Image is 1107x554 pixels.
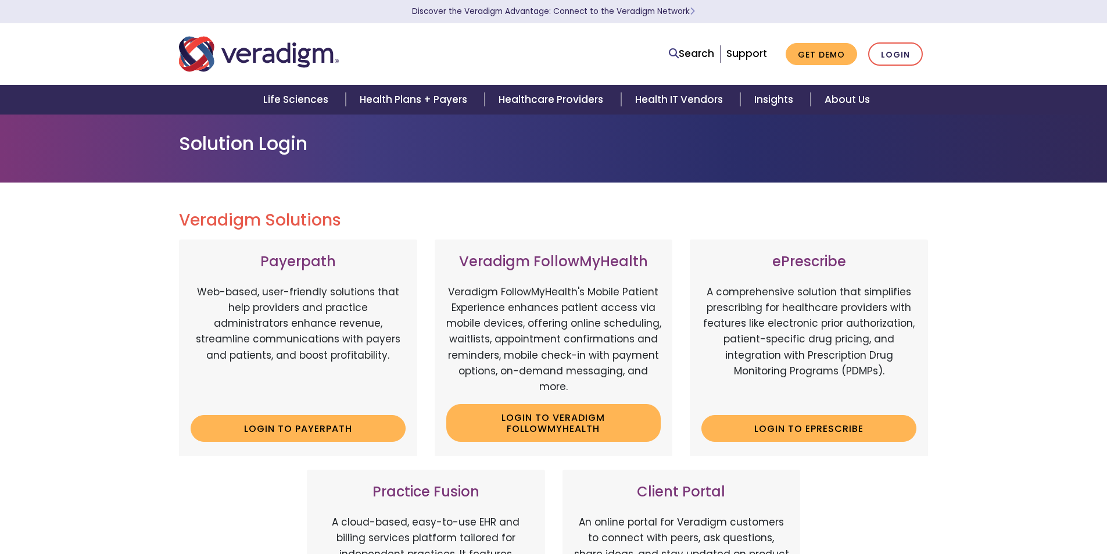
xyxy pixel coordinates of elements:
h3: ePrescribe [701,253,916,270]
p: Veradigm FollowMyHealth's Mobile Patient Experience enhances patient access via mobile devices, o... [446,284,661,395]
a: Get Demo [786,43,857,66]
a: Login to Payerpath [191,415,406,442]
h3: Practice Fusion [318,484,533,501]
a: Login to Veradigm FollowMyHealth [446,404,661,442]
img: Veradigm logo [179,35,339,73]
a: Insights [740,85,811,115]
h3: Client Portal [574,484,789,501]
h3: Payerpath [191,253,406,270]
p: Web-based, user-friendly solutions that help providers and practice administrators enhance revenu... [191,284,406,406]
h1: Solution Login [179,133,929,155]
a: Discover the Veradigm Advantage: Connect to the Veradigm NetworkLearn More [412,6,695,17]
a: Healthcare Providers [485,85,621,115]
h3: Veradigm FollowMyHealth [446,253,661,270]
a: Health Plans + Payers [346,85,485,115]
a: About Us [811,85,884,115]
h2: Veradigm Solutions [179,210,929,230]
a: Search [669,46,714,62]
a: Login to ePrescribe [701,415,916,442]
a: Support [726,47,767,60]
p: A comprehensive solution that simplifies prescribing for healthcare providers with features like ... [701,284,916,406]
a: Life Sciences [249,85,346,115]
a: Health IT Vendors [621,85,740,115]
a: Login [868,42,923,66]
span: Learn More [690,6,695,17]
